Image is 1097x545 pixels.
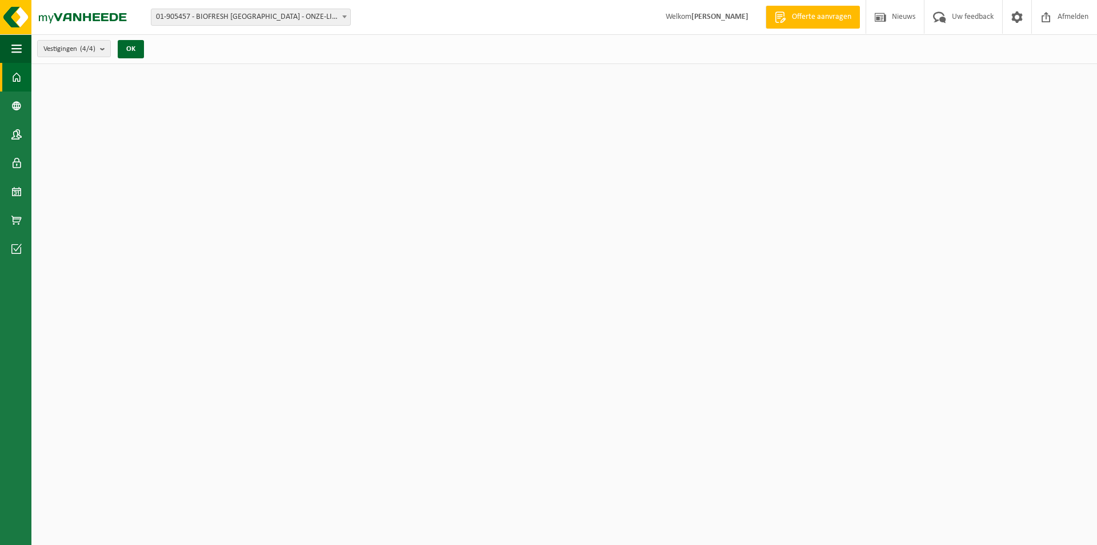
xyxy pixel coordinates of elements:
[43,41,95,58] span: Vestigingen
[37,40,111,57] button: Vestigingen(4/4)
[80,45,95,53] count: (4/4)
[118,40,144,58] button: OK
[789,11,854,23] span: Offerte aanvragen
[151,9,350,25] span: 01-905457 - BIOFRESH BELGIUM - ONZE-LIEVE-VROUW-WAVER
[151,9,351,26] span: 01-905457 - BIOFRESH BELGIUM - ONZE-LIEVE-VROUW-WAVER
[766,6,860,29] a: Offerte aanvragen
[691,13,748,21] strong: [PERSON_NAME]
